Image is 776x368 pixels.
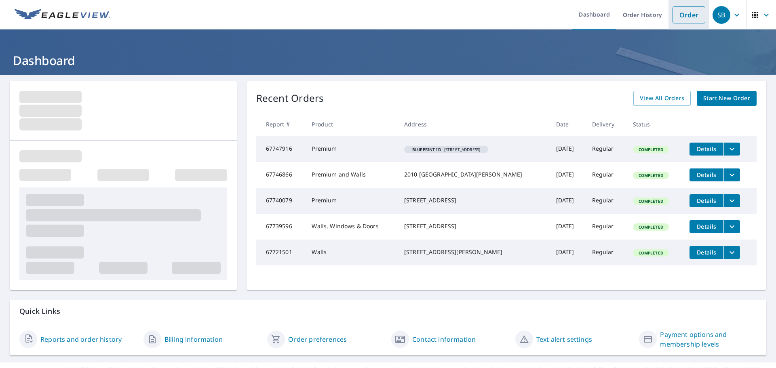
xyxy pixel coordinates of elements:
a: Order [673,6,705,23]
button: detailsBtn-67739596 [690,220,723,233]
a: Payment options and membership levels [660,330,757,349]
th: Address [398,112,550,136]
th: Report # [256,112,306,136]
td: 67721501 [256,240,306,265]
span: Details [694,197,719,204]
td: 67747916 [256,136,306,162]
td: Regular [586,136,626,162]
td: 67746866 [256,162,306,188]
a: Text alert settings [536,334,592,344]
button: filesDropdownBtn-67740079 [723,194,740,207]
td: [DATE] [550,214,586,240]
a: Order preferences [288,334,347,344]
td: Walls [305,240,398,265]
a: Reports and order history [40,334,122,344]
th: Delivery [586,112,626,136]
td: [DATE] [550,136,586,162]
button: detailsBtn-67747916 [690,143,723,156]
span: [STREET_ADDRESS] [407,147,485,151]
span: Start New Order [703,93,750,103]
button: detailsBtn-67740079 [690,194,723,207]
a: Billing information [164,334,223,344]
div: [STREET_ADDRESS] [404,222,543,230]
span: Details [694,145,719,153]
button: filesDropdownBtn-67746866 [723,168,740,181]
span: Completed [634,250,668,256]
td: 67739596 [256,214,306,240]
td: Regular [586,162,626,188]
h1: Dashboard [10,52,766,69]
th: Status [626,112,683,136]
span: Completed [634,224,668,230]
span: Details [694,223,719,230]
a: Start New Order [697,91,757,106]
button: detailsBtn-67721501 [690,246,723,259]
span: View All Orders [640,93,684,103]
td: [DATE] [550,188,586,214]
td: 67740079 [256,188,306,214]
em: Blueprint ID [412,147,441,151]
td: [DATE] [550,162,586,188]
td: Walls, Windows & Doors [305,214,398,240]
button: filesDropdownBtn-67721501 [723,246,740,259]
span: Completed [634,147,668,152]
span: Completed [634,172,668,178]
a: View All Orders [633,91,691,106]
img: EV Logo [15,9,110,21]
p: Recent Orders [256,91,324,106]
td: Regular [586,214,626,240]
p: Quick Links [19,306,757,316]
div: 2010 [GEOGRAPHIC_DATA][PERSON_NAME] [404,170,543,179]
th: Product [305,112,398,136]
td: [DATE] [550,240,586,265]
span: Details [694,171,719,179]
button: filesDropdownBtn-67739596 [723,220,740,233]
span: Completed [634,198,668,204]
td: Premium [305,136,398,162]
span: Details [694,248,719,256]
div: SB [713,6,730,24]
td: Regular [586,240,626,265]
button: detailsBtn-67746866 [690,168,723,181]
td: Premium and Walls [305,162,398,188]
button: filesDropdownBtn-67747916 [723,143,740,156]
td: Regular [586,188,626,214]
a: Contact information [412,334,476,344]
div: [STREET_ADDRESS][PERSON_NAME] [404,248,543,256]
th: Date [550,112,586,136]
td: Premium [305,188,398,214]
div: [STREET_ADDRESS] [404,196,543,204]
